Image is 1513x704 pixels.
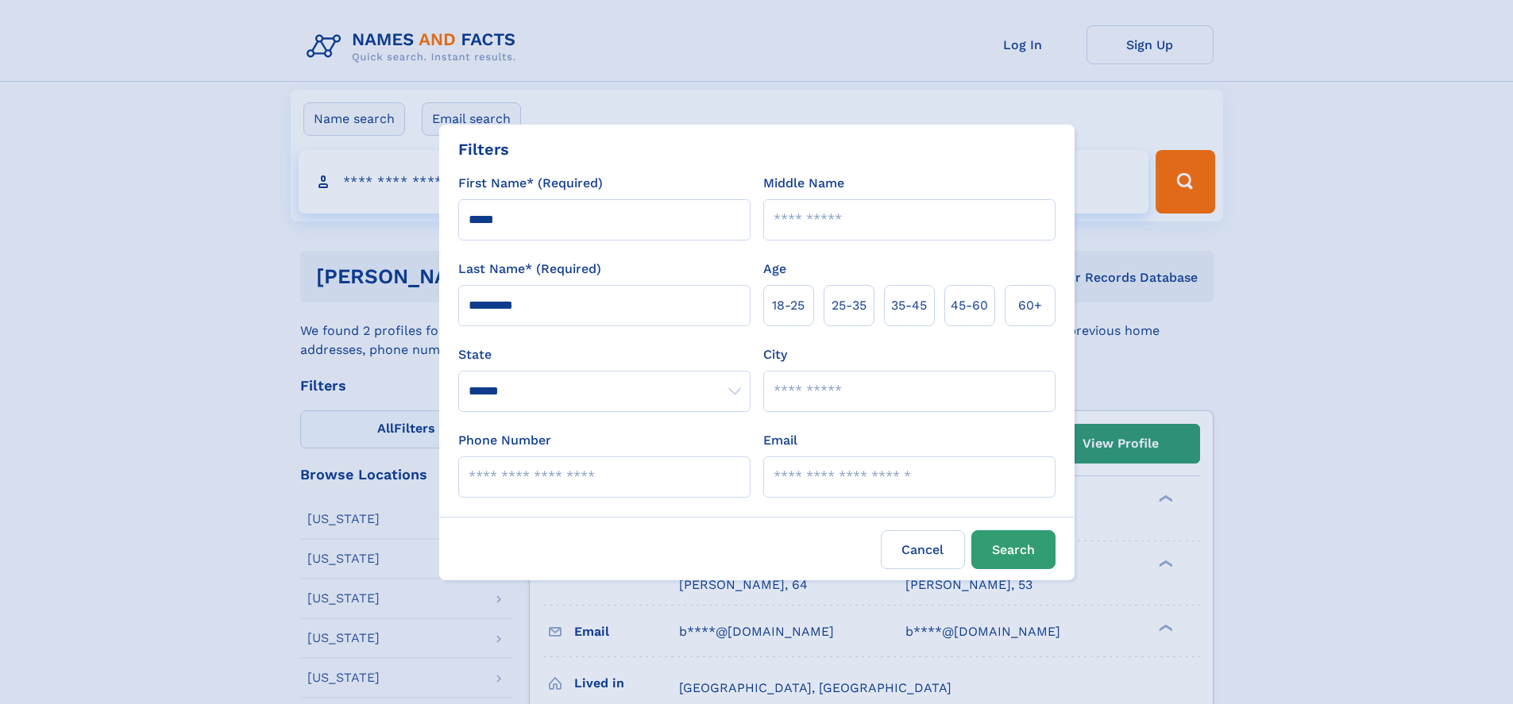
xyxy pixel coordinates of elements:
[458,345,751,364] label: State
[772,296,805,315] span: 18‑25
[951,296,988,315] span: 45‑60
[458,431,551,450] label: Phone Number
[763,260,786,279] label: Age
[458,137,509,161] div: Filters
[881,530,965,569] label: Cancel
[891,296,927,315] span: 35‑45
[458,174,603,193] label: First Name* (Required)
[763,345,787,364] label: City
[832,296,867,315] span: 25‑35
[458,260,601,279] label: Last Name* (Required)
[763,431,797,450] label: Email
[971,530,1056,569] button: Search
[1018,296,1042,315] span: 60+
[763,174,844,193] label: Middle Name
